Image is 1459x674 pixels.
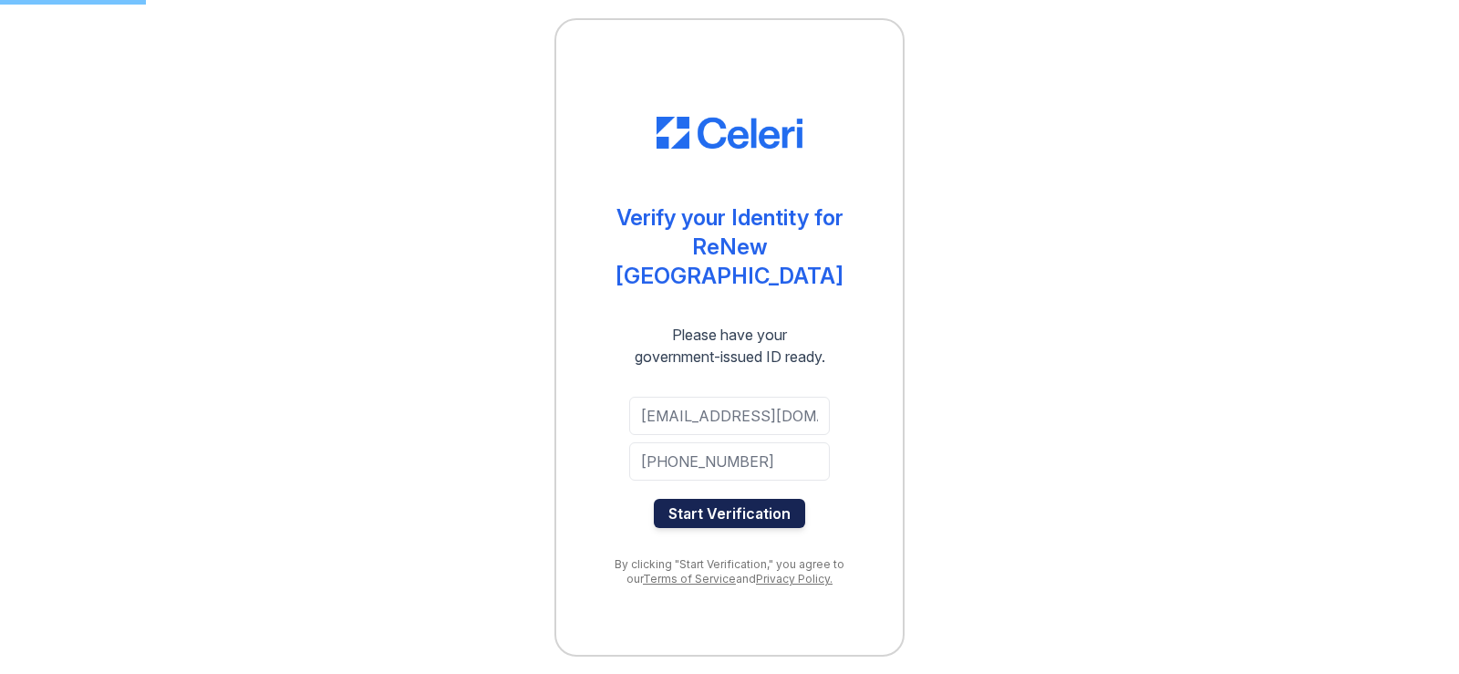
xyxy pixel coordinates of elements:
input: Email [629,397,830,435]
a: Terms of Service [643,572,736,586]
div: Please have your government-issued ID ready. [602,324,858,368]
div: Verify your Identity for ReNew [GEOGRAPHIC_DATA] [593,203,866,291]
button: Start Verification [654,499,805,528]
input: Phone [629,442,830,481]
img: CE_Logo_Blue-a8612792a0a2168367f1c8372b55b34899dd931a85d93a1a3d3e32e68fde9ad4.png [657,117,802,150]
a: Privacy Policy. [756,572,833,586]
div: By clicking "Start Verification," you agree to our and [593,557,866,586]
